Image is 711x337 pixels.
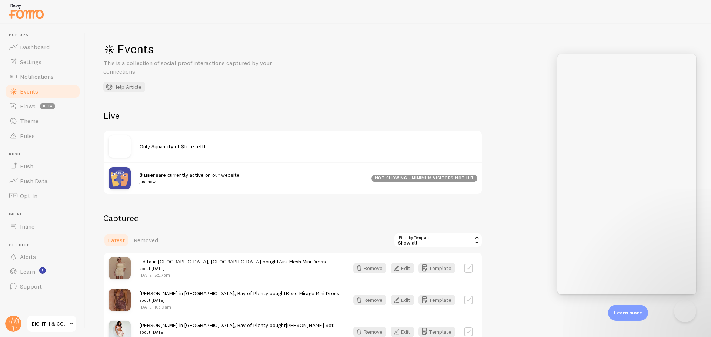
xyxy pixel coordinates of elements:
svg: <p>Watch New Feature Tutorials!</p> [39,267,46,274]
p: This is a collection of social proof interactions captured by your connections [103,59,281,76]
small: about [DATE] [140,297,339,304]
span: are currently active on our website [140,172,363,185]
button: Edit [391,295,414,305]
div: Show all [394,233,483,247]
a: Alerts [4,249,81,264]
small: just now [140,178,363,185]
img: S1e753c519eb844f9aa49fe8e3fde46abR.webp [109,289,131,311]
a: Inline [4,219,81,234]
img: fomo-relay-logo-orange.svg [8,2,45,21]
a: Support [4,279,81,294]
small: about [DATE] [140,329,334,336]
h2: Captured [103,212,483,224]
span: [PERSON_NAME] in [GEOGRAPHIC_DATA], Bay of Plenty bought [140,290,339,304]
span: Flows [20,102,36,110]
a: Latest [103,233,129,247]
a: EIGHTH & CO. [27,315,77,333]
a: Edit [391,263,418,273]
span: beta [40,103,55,109]
p: [DATE] 5:27pm [140,272,326,278]
span: [PERSON_NAME] in [GEOGRAPHIC_DATA], Bay of Plenty bought [140,322,334,336]
button: Remove [353,327,386,337]
a: [PERSON_NAME] Set [286,322,334,328]
a: Dashboard [4,40,81,54]
img: no_image.svg [109,135,131,158]
a: Events [4,84,81,99]
a: Push Data [4,173,81,188]
a: Edit [391,327,418,337]
p: [DATE] 10:19am [140,304,339,310]
h2: Live [103,110,483,121]
p: Learn more [614,309,642,316]
span: Theme [20,117,39,125]
a: Rose Mirage Mini Dress [286,290,339,297]
span: Rules [20,132,35,139]
span: Inline [9,212,81,217]
button: Edit [391,327,414,337]
span: Notifications [20,73,54,80]
span: Opt-In [20,192,37,199]
div: Learn more [608,305,648,321]
button: Template [418,295,455,305]
a: Theme [4,114,81,128]
span: Removed [134,236,158,244]
h1: Events [103,41,326,57]
span: Settings [20,58,41,65]
a: Rules [4,128,81,143]
button: Remove [353,263,386,273]
strong: 3 users [140,172,158,178]
small: about [DATE] [140,265,326,272]
a: Edit [391,295,418,305]
button: Edit [391,263,414,273]
div: not showing - minimum visitors not hit [371,175,477,182]
span: Pop-ups [9,33,81,37]
span: Support [20,283,42,290]
a: Push [4,159,81,173]
span: Push [9,152,81,157]
button: Remove [353,295,386,305]
img: pageviews.png [109,167,131,189]
img: S7f20edc807d64e00b317a4d9c1bf9794u.webp [109,257,131,279]
span: EIGHTH & CO. [32,319,67,328]
span: Events [20,88,38,95]
span: Push [20,162,33,170]
span: Get Help [9,243,81,247]
button: Help Article [103,82,145,92]
span: Latest [108,236,125,244]
span: Learn [20,268,35,275]
span: Edita in [GEOGRAPHIC_DATA], [GEOGRAPHIC_DATA] bought [140,258,326,272]
span: Inline [20,223,34,230]
a: Notifications [4,69,81,84]
a: Settings [4,54,81,69]
span: Alerts [20,253,36,260]
a: Opt-In [4,188,81,203]
span: Only $quantity of $title left! [140,143,206,150]
iframe: Help Scout Beacon - Close [674,300,696,322]
iframe: Help Scout Beacon - Live Chat, Contact Form, and Knowledge Base [557,54,696,294]
span: Push Data [20,177,48,185]
a: Flows beta [4,99,81,114]
button: Template [418,263,455,273]
span: Dashboard [20,43,50,51]
button: Template [418,327,455,337]
a: Removed [129,233,163,247]
a: Learn [4,264,81,279]
a: Aira Mesh Mini Dress [279,258,326,265]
